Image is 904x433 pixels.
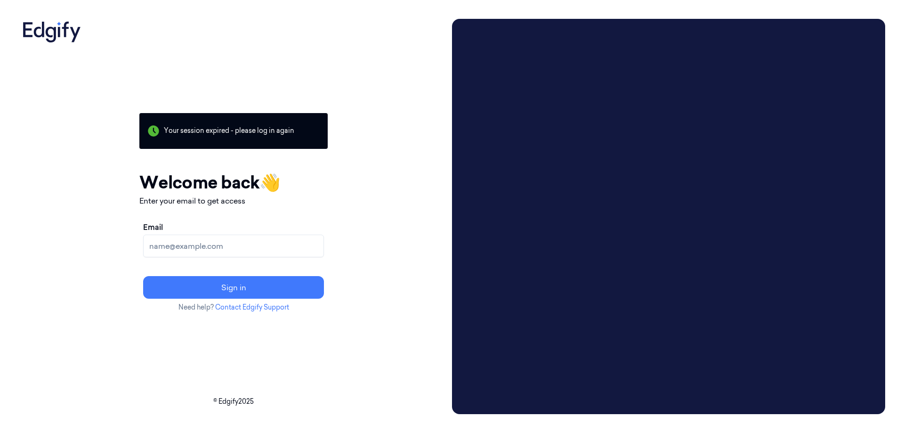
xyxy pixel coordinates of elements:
button: Sign in [143,276,324,299]
div: Your session expired - please log in again [139,113,328,149]
p: © Edgify 2025 [19,397,448,407]
p: Need help? [139,302,328,312]
a: Contact Edgify Support [215,303,289,311]
p: Enter your email to get access [139,195,328,206]
input: name@example.com [143,235,324,257]
label: Email [143,221,163,233]
h1: Welcome back 👋 [139,170,328,195]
